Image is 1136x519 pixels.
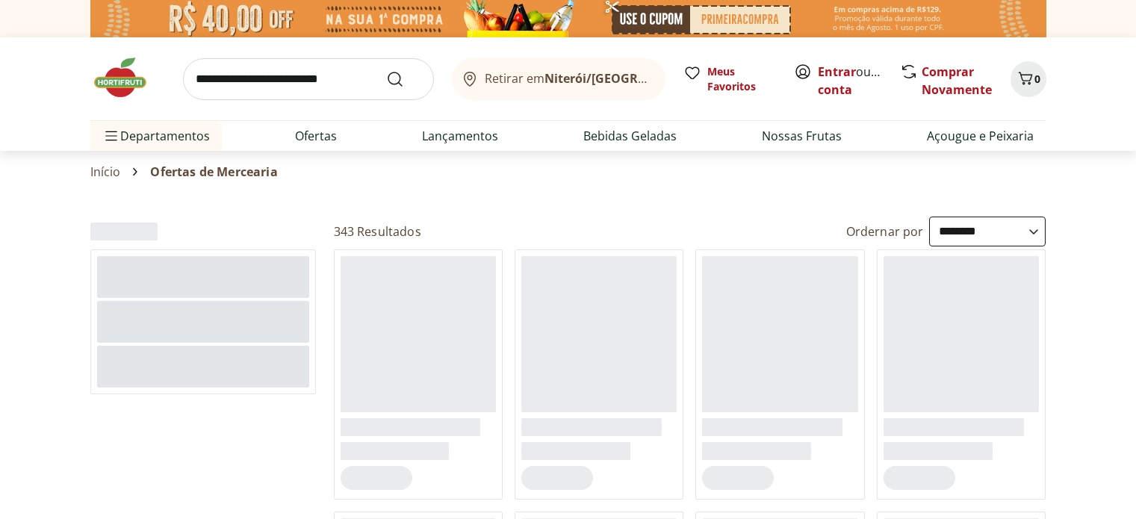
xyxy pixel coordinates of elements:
[102,118,210,154] span: Departamentos
[334,223,421,240] h2: 343 Resultados
[102,118,120,154] button: Menu
[818,63,884,99] span: ou
[544,70,715,87] b: Niterói/[GEOGRAPHIC_DATA]
[422,127,498,145] a: Lançamentos
[452,58,665,100] button: Retirar emNiterói/[GEOGRAPHIC_DATA]
[927,127,1034,145] a: Açougue e Peixaria
[683,64,776,94] a: Meus Favoritos
[846,223,924,240] label: Ordernar por
[818,63,900,98] a: Criar conta
[1011,61,1046,97] button: Carrinho
[762,127,842,145] a: Nossas Frutas
[583,127,677,145] a: Bebidas Geladas
[295,127,337,145] a: Ofertas
[707,64,776,94] span: Meus Favoritos
[922,63,992,98] a: Comprar Novamente
[183,58,434,100] input: search
[90,165,121,178] a: Início
[485,72,650,85] span: Retirar em
[818,63,856,80] a: Entrar
[150,165,277,178] span: Ofertas de Mercearia
[1034,72,1040,86] span: 0
[386,70,422,88] button: Submit Search
[90,55,165,100] img: Hortifruti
